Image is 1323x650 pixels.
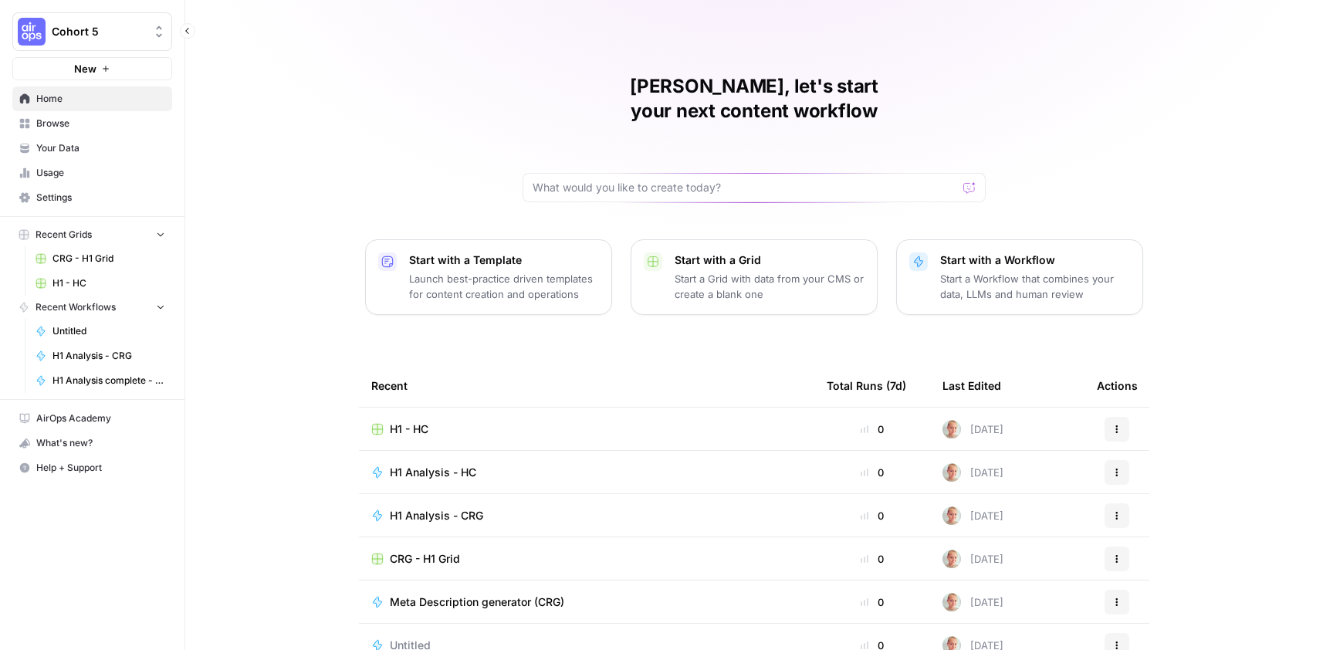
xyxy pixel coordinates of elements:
span: Home [36,92,165,106]
p: Launch best-practice driven templates for content creation and operations [409,271,599,302]
p: Start a Grid with data from your CMS or create a blank one [675,271,865,302]
span: Help + Support [36,461,165,475]
button: Start with a GridStart a Grid with data from your CMS or create a blank one [631,239,878,315]
a: Settings [12,185,172,210]
div: [DATE] [942,420,1003,438]
button: Help + Support [12,455,172,480]
p: Start with a Workflow [940,252,1130,268]
button: Recent Workflows [12,296,172,319]
div: 0 [827,594,918,610]
span: H1 Analysis complete - CRG 2 [52,374,165,388]
div: 0 [827,421,918,437]
a: CRG - H1 Grid [29,246,172,271]
span: Untitled [52,324,165,338]
a: H1 Analysis - CRG [29,344,172,368]
div: Last Edited [942,364,1001,407]
span: Usage [36,166,165,180]
span: CRG - H1 Grid [52,252,165,266]
span: H1 Analysis - HC [390,465,476,480]
span: H1 - HC [390,421,428,437]
button: What's new? [12,431,172,455]
a: Home [12,86,172,111]
a: H1 Analysis - CRG [371,508,802,523]
span: Cohort 5 [52,24,145,39]
div: What's new? [13,432,171,455]
div: [DATE] [942,593,1003,611]
div: 0 [827,508,918,523]
span: New [74,61,96,76]
img: tzy1lhuh9vjkl60ica9oz7c44fpn [942,550,961,568]
a: H1 Analysis - HC [371,465,802,480]
span: CRG - H1 Grid [390,551,460,567]
span: Your Data [36,141,165,155]
a: Your Data [12,136,172,161]
div: Total Runs (7d) [827,364,906,407]
span: Browse [36,117,165,130]
a: Untitled [29,319,172,344]
p: Start with a Grid [675,252,865,268]
input: What would you like to create today? [533,180,957,195]
div: [DATE] [942,550,1003,568]
button: Start with a WorkflowStart a Workflow that combines your data, LLMs and human review [896,239,1143,315]
span: Meta Description generator (CRG) [390,594,564,610]
a: CRG - H1 Grid [371,551,802,567]
button: Workspace: Cohort 5 [12,12,172,51]
a: Usage [12,161,172,185]
span: Recent Grids [36,228,92,242]
div: Recent [371,364,802,407]
a: H1 - HC [29,271,172,296]
div: 0 [827,551,918,567]
p: Start a Workflow that combines your data, LLMs and human review [940,271,1130,302]
span: H1 Analysis - CRG [390,508,483,523]
img: tzy1lhuh9vjkl60ica9oz7c44fpn [942,463,961,482]
span: H1 Analysis - CRG [52,349,165,363]
span: H1 - HC [52,276,165,290]
a: H1 Analysis complete - CRG 2 [29,368,172,393]
div: [DATE] [942,506,1003,525]
img: tzy1lhuh9vjkl60ica9oz7c44fpn [942,506,961,525]
img: tzy1lhuh9vjkl60ica9oz7c44fpn [942,420,961,438]
h1: [PERSON_NAME], let's start your next content workflow [523,74,986,124]
img: Cohort 5 Logo [18,18,46,46]
a: AirOps Academy [12,406,172,431]
a: H1 - HC [371,421,802,437]
div: Actions [1097,364,1138,407]
button: Start with a TemplateLaunch best-practice driven templates for content creation and operations [365,239,612,315]
a: Meta Description generator (CRG) [371,594,802,610]
span: Recent Workflows [36,300,116,314]
div: 0 [827,465,918,480]
span: AirOps Academy [36,411,165,425]
span: Settings [36,191,165,205]
p: Start with a Template [409,252,599,268]
img: tzy1lhuh9vjkl60ica9oz7c44fpn [942,593,961,611]
div: [DATE] [942,463,1003,482]
a: Browse [12,111,172,136]
button: New [12,57,172,80]
button: Recent Grids [12,223,172,246]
